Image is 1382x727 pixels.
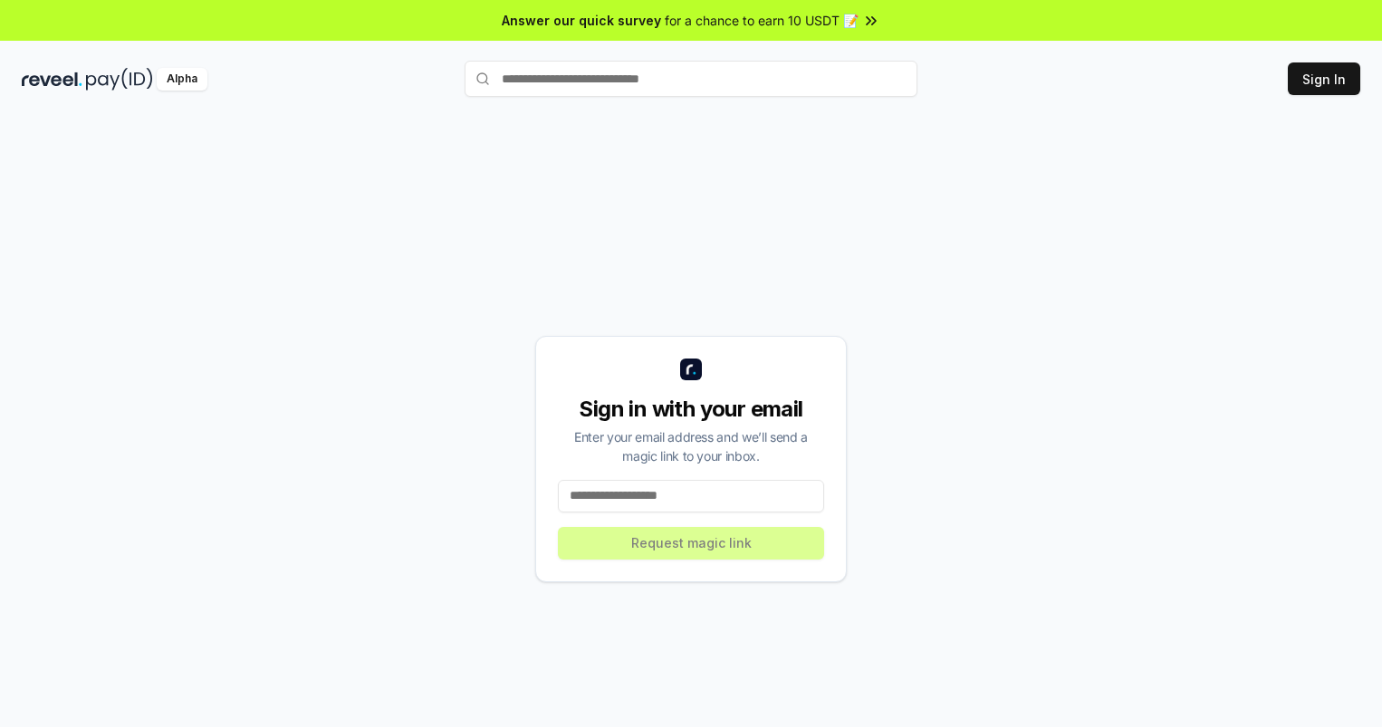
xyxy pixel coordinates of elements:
div: Sign in with your email [558,395,824,424]
button: Sign In [1288,62,1360,95]
div: Alpha [157,68,207,91]
img: pay_id [86,68,153,91]
span: for a chance to earn 10 USDT 📝 [665,11,859,30]
span: Answer our quick survey [502,11,661,30]
img: reveel_dark [22,68,82,91]
div: Enter your email address and we’ll send a magic link to your inbox. [558,427,824,465]
img: logo_small [680,359,702,380]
